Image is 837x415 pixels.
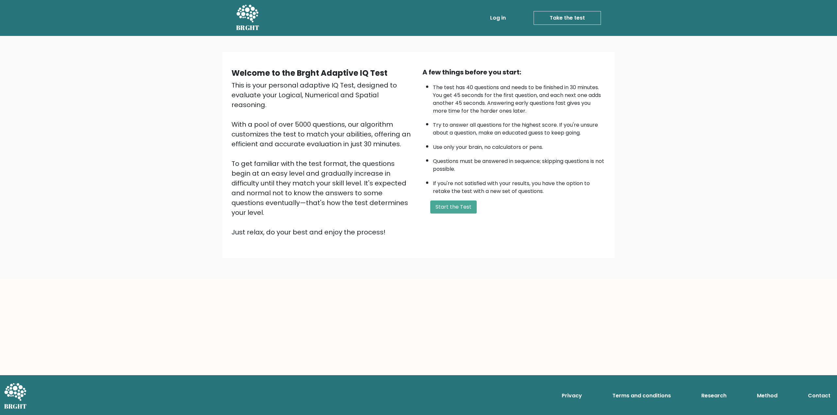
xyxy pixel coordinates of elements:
b: Welcome to the Brght Adaptive IQ Test [231,68,387,78]
li: Use only your brain, no calculators or pens. [433,140,606,151]
div: A few things before you start: [422,67,606,77]
a: Log in [487,11,508,24]
a: Take the test [534,11,601,25]
button: Start the Test [430,200,477,214]
li: Questions must be answered in sequence; skipping questions is not possible. [433,154,606,173]
a: Privacy [559,389,585,402]
div: This is your personal adaptive IQ Test, designed to evaluate your Logical, Numerical and Spatial ... [231,80,415,237]
li: Try to answer all questions for the highest score. If you're unsure about a question, make an edu... [433,118,606,137]
li: If you're not satisfied with your results, you have the option to retake the test with a new set ... [433,176,606,195]
a: Contact [805,389,833,402]
h5: BRGHT [236,24,260,32]
a: Terms and conditions [610,389,674,402]
a: BRGHT [236,3,260,33]
a: Research [699,389,729,402]
a: Method [754,389,780,402]
li: The test has 40 questions and needs to be finished in 30 minutes. You get 45 seconds for the firs... [433,80,606,115]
